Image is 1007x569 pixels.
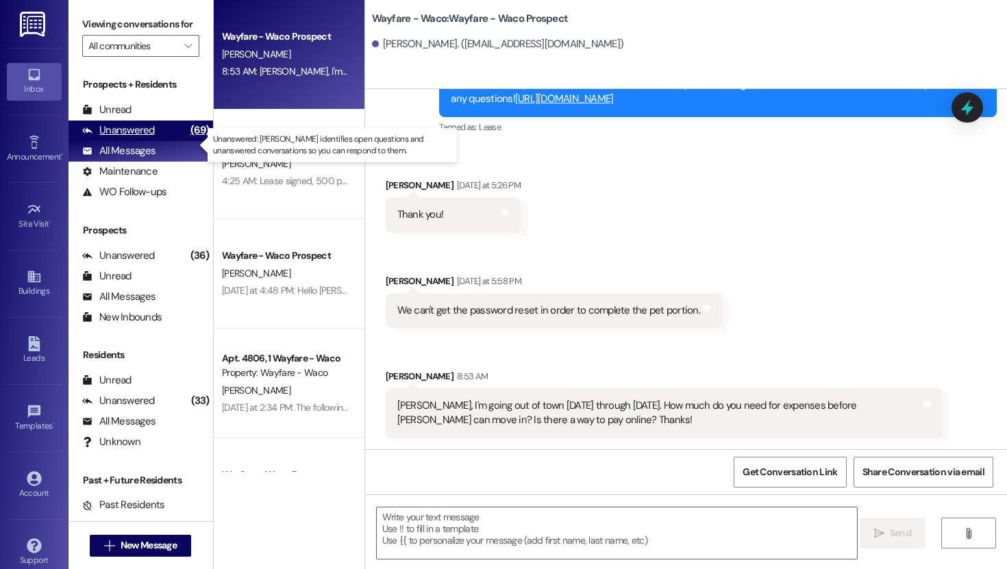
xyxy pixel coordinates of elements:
[890,526,911,540] span: Send
[82,185,166,199] div: WO Follow-ups
[121,538,177,553] span: New Message
[862,465,984,479] span: Share Conversation via email
[82,269,132,283] div: Unread
[82,373,132,388] div: Unread
[69,348,213,362] div: Residents
[397,399,921,428] div: [PERSON_NAME], I'm going out of town [DATE] through [DATE]. How much do you need for expenses bef...
[82,290,156,304] div: All Messages
[453,369,488,383] div: 8:53 AM
[854,457,993,488] button: Share Conversation via email
[82,249,155,263] div: Unanswered
[82,414,156,429] div: All Messages
[69,473,213,488] div: Past + Future Residents
[184,40,192,51] i: 
[7,332,62,369] a: Leads
[69,223,213,238] div: Prospects
[53,419,55,429] span: •
[222,267,290,279] span: [PERSON_NAME]
[222,366,349,380] div: Property: Wayfare - Waco
[479,121,501,133] span: Lease
[860,518,926,548] button: Send
[386,369,943,388] div: [PERSON_NAME]
[187,245,213,266] div: (36)
[386,178,521,197] div: [PERSON_NAME]
[222,65,958,77] div: 8:53 AM: [PERSON_NAME], I'm going out of town [DATE] through [DATE]. How much do you need for exp...
[7,63,62,100] a: Inbox
[69,77,213,92] div: Prospects + Residents
[439,117,997,137] div: Tagged as:
[82,123,155,138] div: Unanswered
[7,467,62,504] a: Account
[7,265,62,302] a: Buildings
[222,401,510,414] div: [DATE] at 2:34 PM: The following is the google link: [URL][DOMAIN_NAME],
[7,198,62,235] a: Site Visit •
[82,310,162,325] div: New Inbounds
[222,284,780,296] div: [DATE] at 4:48 PM: Hello [PERSON_NAME], I just sent the lease agreement over to be E-signed. Plea...
[874,528,884,539] i: 
[397,303,700,318] div: We can't get the password reset in order to complete the pet portion.
[222,29,349,44] div: Wayfare - Waco Prospect
[397,207,444,222] div: Thank you!
[515,92,614,105] a: [URL][DOMAIN_NAME]
[188,390,213,412] div: (33)
[7,400,62,437] a: Templates •
[82,144,156,158] div: All Messages
[453,178,521,192] div: [DATE] at 5:26 PM
[386,274,722,293] div: [PERSON_NAME]
[453,274,521,288] div: [DATE] at 5:58 PM
[734,457,846,488] button: Get Conversation Link
[82,394,155,408] div: Unanswered
[82,14,199,35] label: Viewing conversations for
[90,535,191,557] button: New Message
[743,465,837,479] span: Get Conversation Link
[82,103,132,117] div: Unread
[61,150,63,160] span: •
[82,498,165,512] div: Past Residents
[222,351,349,366] div: Apt. 4806, 1 Wayfare - Waco
[213,134,451,157] p: Unanswered: [PERSON_NAME] identifies open questions and unanswered conversations so you can respo...
[82,435,140,449] div: Unknown
[222,384,290,396] span: [PERSON_NAME]
[20,12,48,37] img: ResiDesk Logo
[82,164,158,179] div: Maintenance
[222,468,349,482] div: Wayfare - Waco Prospect
[963,528,973,539] i: 
[222,157,290,170] span: [PERSON_NAME]
[222,48,290,60] span: [PERSON_NAME]
[222,249,349,263] div: Wayfare - Waco Prospect
[372,37,624,51] div: [PERSON_NAME]. ([EMAIL_ADDRESS][DOMAIN_NAME])
[82,518,175,533] div: Future Residents
[88,35,177,57] input: All communities
[222,175,872,187] div: 4:25 AM: Lease signed, 500 paid, looks like I'm waiting on Wayfare to sign as well. I would love ...
[104,540,114,551] i: 
[372,12,569,26] b: Wayfare - Waco: Wayfare - Waco Prospect
[187,120,213,141] div: (69)
[49,217,51,227] span: •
